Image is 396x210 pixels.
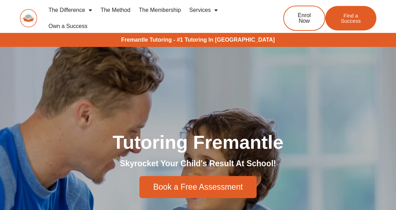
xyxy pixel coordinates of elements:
a: Book a Free Assessment [139,176,257,198]
h1: Tutoring Fremantle [4,133,392,152]
span: Book a Free Assessment [153,183,243,191]
h2: Skyrocket Your Child's Result At School! [4,159,392,169]
a: The Difference [44,2,96,18]
a: The Method [96,2,134,18]
a: Services [185,2,222,18]
span: Enrol Now [294,13,314,24]
a: Find a Success [325,6,376,30]
span: Find a Success [336,13,366,23]
a: Own a Success [44,18,91,34]
nav: Menu [44,2,263,34]
a: Enrol Now [283,6,325,31]
a: The Membership [135,2,185,18]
